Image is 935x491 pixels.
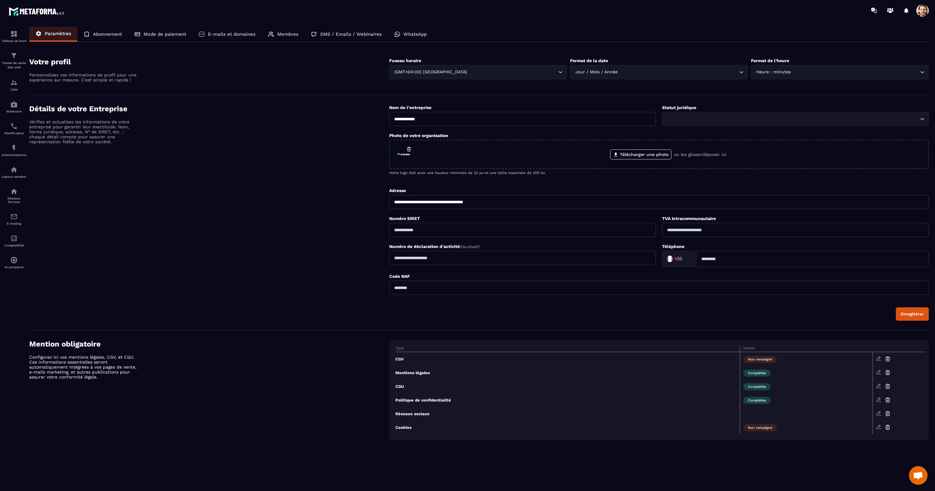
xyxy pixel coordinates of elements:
td: Politique de confidentialité [395,393,740,407]
p: Paramètres [45,31,71,36]
p: SMS / Emails / Webinaires [320,31,382,37]
label: Nom de l'entreprise [389,105,431,110]
div: > [29,21,929,450]
span: Heure : minutes [755,69,792,76]
span: Complétée [743,383,771,390]
p: Webinaire [2,110,26,113]
a: emailemailE-mailing [2,208,26,230]
div: Search for option [751,65,929,79]
img: logo [9,6,65,17]
label: Format de la date [570,58,608,63]
a: automationsautomationsEspace membre [2,161,26,183]
img: formation [10,52,18,59]
img: formation [10,30,18,38]
a: formationformationCRM [2,74,26,96]
label: Numéro SIRET [389,216,420,221]
p: CRM [2,88,26,91]
td: Mentions légales [395,366,740,379]
p: Votre logo doit avoir une hauteur minimale de 32 px et une taille maximale de 300 ko. [389,171,929,175]
p: Tableau de bord [2,39,26,43]
label: TVA Intracommunautaire [662,216,716,221]
p: Planificateur [2,131,26,135]
td: Réseaux sociaux [395,407,740,420]
p: Espace membre [2,175,26,178]
p: Mode de paiement [144,31,186,37]
th: Statut [740,346,873,352]
p: ou les glisser/déposer ici [674,152,726,157]
img: automations [10,166,18,173]
a: social-networksocial-networkRéseaux Sociaux [2,183,26,208]
input: Search for option [619,69,738,76]
a: automationsautomationsAutomatisations [2,140,26,161]
p: Personnalisez vos informations de profil pour une expérience sur mesure. C'est simple et rapide ! [29,72,138,82]
img: accountant [10,235,18,242]
img: automations [10,256,18,264]
td: CGU [395,379,740,393]
p: Tunnel de vente Site web [2,61,26,70]
td: CGV [395,352,740,366]
p: E-mailing [2,222,26,225]
th: Type [395,346,740,352]
p: Configurez ici vos mentions légales, CGV, et CGU. Ces informations essentielles seront automatiqu... [29,355,138,379]
label: Statut juridique [662,105,696,110]
input: Search for option [666,116,919,122]
div: Enregistrer [901,312,924,316]
button: Enregistrer [896,307,929,321]
span: Jour / Mois / Année [574,69,619,76]
input: Search for option [684,254,690,264]
img: automations [10,144,18,152]
span: Non renseigné [743,356,777,363]
label: Format de l’heure [751,58,789,63]
p: E-mails et domaines [208,31,256,37]
span: (Facultatif) [460,245,480,249]
h4: Votre profil [29,57,389,66]
div: Search for option [662,251,696,267]
p: Vérifiez et actualisez les informations de votre entreprise pour garantir leur exactitude. Nom, f... [29,119,138,144]
td: Cookies [395,420,740,434]
label: Photo de votre organisation [389,133,448,138]
a: Mở cuộc trò chuyện [909,466,928,485]
label: Numéro de déclaration d'activité [389,244,480,249]
img: automations [10,101,18,108]
label: Téléphone [662,244,684,249]
span: Non renseigné [743,424,777,431]
span: (GMT+04:00) [GEOGRAPHIC_DATA] [393,69,468,76]
img: email [10,213,18,220]
label: Code NAF [389,274,410,279]
p: Réseaux Sociaux [2,197,26,204]
img: formation [10,79,18,86]
label: Télécharger une photo [610,149,671,159]
a: accountantaccountantComptabilité [2,230,26,252]
p: Abonnement [93,31,122,37]
label: Fuseau horaire [389,58,421,63]
h4: Détails de votre Entreprise [29,104,389,113]
a: formationformationTableau de bord [2,25,26,47]
span: Complétée [743,397,771,404]
input: Search for option [468,69,557,76]
img: scheduler [10,122,18,130]
span: Complétée [743,369,771,377]
div: Search for option [389,65,567,79]
label: Adresse [389,188,406,193]
a: schedulerschedulerPlanificateur [2,118,26,140]
p: WhatsApp [403,31,427,37]
input: Search for option [792,69,919,76]
a: automationsautomationsWebinaire [2,96,26,118]
a: formationformationTunnel de vente Site web [2,47,26,74]
div: Search for option [662,112,929,126]
p: Comptabilité [2,244,26,247]
h4: Mention obligatoire [29,340,389,348]
span: +33 [675,256,682,262]
img: social-network [10,188,18,195]
img: Country Flag [664,253,676,265]
div: Search for option [570,65,748,79]
p: Automatisations [2,153,26,157]
p: Membres [277,31,298,37]
p: IA prospects [2,265,26,269]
